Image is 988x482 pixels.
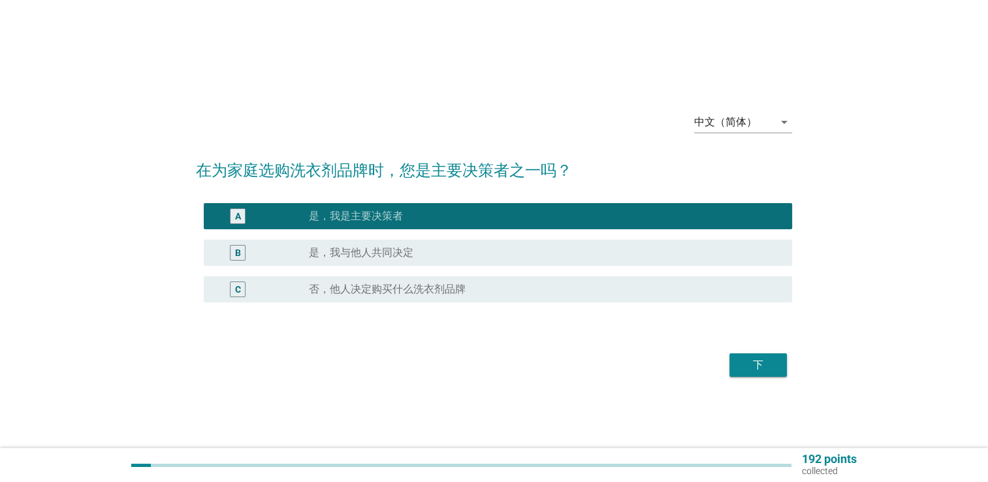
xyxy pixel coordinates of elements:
[740,357,776,373] div: 下
[235,283,241,297] div: C
[235,246,241,260] div: B
[235,210,241,223] div: A
[802,465,857,477] p: collected
[802,453,857,465] p: 192 points
[729,353,787,377] button: 下
[776,114,792,130] i: arrow_drop_down
[694,116,757,128] div: 中文（简体）
[309,246,413,259] label: 是，我与他人共同决定
[309,283,466,296] label: 否，他人决定购买什么洗衣剂品牌
[196,146,792,182] h2: 在为家庭选购洗衣剂品牌时，您是主要决策者之一吗？
[309,210,403,223] label: 是，我是主要决策者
